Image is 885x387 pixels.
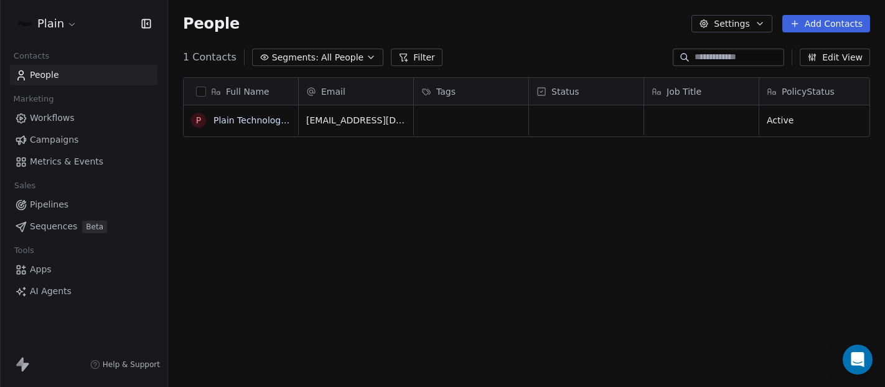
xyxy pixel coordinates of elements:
span: Email [321,85,345,98]
button: Plain [15,13,80,34]
span: Campaigns [30,133,78,146]
div: PolicyStatus [759,78,874,105]
span: AI Agents [30,285,72,298]
a: Metrics & Events [10,151,157,172]
a: Campaigns [10,130,157,150]
div: Status [529,78,644,105]
a: People [10,65,157,85]
span: Help & Support [103,360,160,370]
span: PolicyStatus [782,85,835,98]
div: Full Name [184,78,298,105]
span: 1 Contacts [183,50,236,65]
span: Segments: [272,51,319,64]
span: People [183,14,240,33]
span: Contacts [8,47,55,65]
span: People [30,69,59,82]
span: All People [321,51,363,64]
button: Edit View [800,49,870,66]
button: Add Contacts [782,15,870,32]
span: Status [551,85,579,98]
span: Tags [436,85,456,98]
div: Open Intercom Messenger [843,345,873,375]
span: Pipelines [30,198,68,211]
a: Pipelines [10,194,157,215]
div: Job Title [644,78,759,105]
span: Marketing [8,90,59,108]
span: Beta [82,221,107,233]
a: Workflows [10,108,157,128]
span: Tools [9,241,39,260]
div: Email [299,78,413,105]
span: Metrics & Events [30,155,103,168]
img: Plain-Logo-Tile.png [17,16,32,31]
span: Sales [9,176,41,195]
span: Workflows [30,112,75,125]
a: SequencesBeta [10,216,157,237]
div: Tags [414,78,528,105]
a: Plain Technologies ApS [213,115,313,125]
span: Plain [37,16,64,32]
a: Help & Support [90,360,160,370]
span: Active [767,114,866,127]
span: Sequences [30,220,77,233]
button: Filter [391,49,442,66]
a: Apps [10,259,157,280]
span: Full Name [226,85,269,98]
a: AI Agents [10,281,157,302]
span: Job Title [667,85,701,98]
button: Settings [691,15,772,32]
div: P [196,114,201,127]
span: Apps [30,263,52,276]
span: [EMAIL_ADDRESS][DOMAIN_NAME] [306,114,406,127]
